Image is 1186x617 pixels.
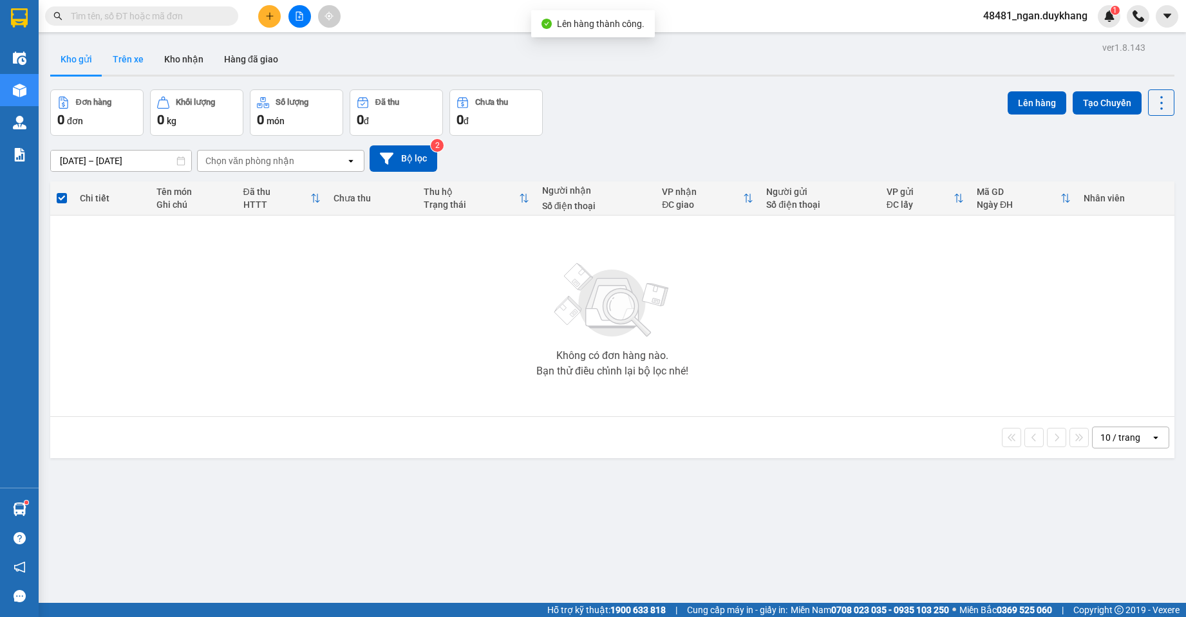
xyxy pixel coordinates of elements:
li: Hotline: 19003086 [71,48,292,64]
div: VP nhận [662,187,743,197]
button: caret-down [1156,5,1178,28]
span: Cung cấp máy in - giấy in: [687,603,787,617]
div: Số điện thoại [766,199,874,210]
span: đ [364,116,369,126]
button: Lên hàng [1008,91,1066,115]
span: Miền Nam [791,603,949,617]
span: | [1062,603,1064,617]
img: warehouse-icon [13,51,26,65]
button: Bộ lọc [370,145,437,172]
span: Lên hàng thành công. [557,19,645,29]
div: Trạng thái [424,199,518,210]
div: Đã thu [243,187,310,197]
span: kg [167,116,176,126]
span: check-circle [541,19,552,29]
div: Người nhận [542,185,650,196]
img: warehouse-icon [13,84,26,97]
span: 48481_ngan.duykhang [973,8,1098,24]
span: plus [265,12,274,21]
span: 1 [1113,6,1117,15]
span: đ [464,116,469,126]
th: Toggle SortBy [880,181,970,216]
img: warehouse-icon [13,116,26,129]
div: ver 1.8.143 [1102,41,1145,55]
div: Ngày ĐH [977,199,1060,210]
button: Kho nhận [154,44,214,75]
span: caret-down [1162,10,1173,22]
img: logo.jpg [16,16,80,80]
span: 0 [457,112,464,127]
img: svg+xml;base64,PHN2ZyBjbGFzcz0ibGlzdC1wbHVnX19zdmciIHhtbG5zPSJodHRwOi8vd3d3LnczLm9yZy8yMDAwL3N2Zy... [548,255,677,345]
div: HTTT [243,199,310,210]
th: Toggle SortBy [417,181,535,216]
span: notification [14,561,26,573]
span: aim [325,12,334,21]
strong: 0708 023 035 - 0935 103 250 [831,605,949,615]
span: file-add [295,12,304,21]
div: Ghi chú [156,199,231,210]
button: Kho gửi [50,44,102,75]
img: solution-icon [13,148,26,161]
b: Duy Khang Limousine [104,15,259,31]
span: Hỗ trợ kỹ thuật: [547,603,666,617]
div: Mã GD [977,187,1060,197]
h1: NQT1409250005 [140,93,223,122]
div: Số lượng [276,98,308,107]
div: Khối lượng [176,98,215,107]
span: 0 [357,112,364,127]
sup: 2 [431,139,444,152]
span: message [14,590,26,602]
button: Chưa thu0đ [449,89,543,136]
div: Đã thu [375,98,399,107]
svg: open [1151,432,1161,443]
button: plus [258,5,281,28]
div: Số điện thoại [542,201,650,211]
button: Tạo Chuyến [1073,91,1142,115]
div: Thu hộ [424,187,518,197]
b: Gửi khách hàng [121,66,241,82]
span: | [675,603,677,617]
div: Không có đơn hàng nào. [556,351,668,361]
sup: 1 [24,501,28,504]
div: Chưa thu [475,98,508,107]
img: logo-vxr [11,8,28,28]
span: ⚪️ [952,607,956,612]
span: Miền Bắc [959,603,1052,617]
span: copyright [1115,605,1124,614]
div: Người gửi [766,187,874,197]
img: phone-icon [1133,10,1144,22]
span: search [53,12,62,21]
button: Đơn hàng0đơn [50,89,144,136]
div: ĐC lấy [887,199,954,210]
button: Số lượng0món [250,89,343,136]
div: Bạn thử điều chỉnh lại bộ lọc nhé! [536,366,688,376]
div: Đơn hàng [76,98,111,107]
sup: 1 [1111,6,1120,15]
div: 10 / trang [1100,431,1140,444]
button: file-add [288,5,311,28]
th: Toggle SortBy [655,181,760,216]
div: Chi tiết [80,193,144,203]
input: Select a date range. [51,151,191,171]
div: Chọn văn phòng nhận [205,154,294,167]
b: GỬI : VP [PERSON_NAME] [16,93,140,158]
span: món [267,116,285,126]
input: Tìm tên, số ĐT hoặc mã đơn [71,9,223,23]
div: VP gửi [887,187,954,197]
button: Trên xe [102,44,154,75]
button: Hàng đã giao [214,44,288,75]
li: Số 2 [PERSON_NAME], [GEOGRAPHIC_DATA] [71,32,292,48]
span: đơn [67,116,83,126]
th: Toggle SortBy [970,181,1077,216]
span: 0 [157,112,164,127]
img: icon-new-feature [1104,10,1115,22]
div: Chưa thu [334,193,411,203]
img: warehouse-icon [13,502,26,516]
strong: 0369 525 060 [997,605,1052,615]
strong: 1900 633 818 [610,605,666,615]
th: Toggle SortBy [237,181,327,216]
div: ĐC giao [662,199,743,210]
button: aim [318,5,341,28]
span: 0 [57,112,64,127]
span: 0 [257,112,264,127]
